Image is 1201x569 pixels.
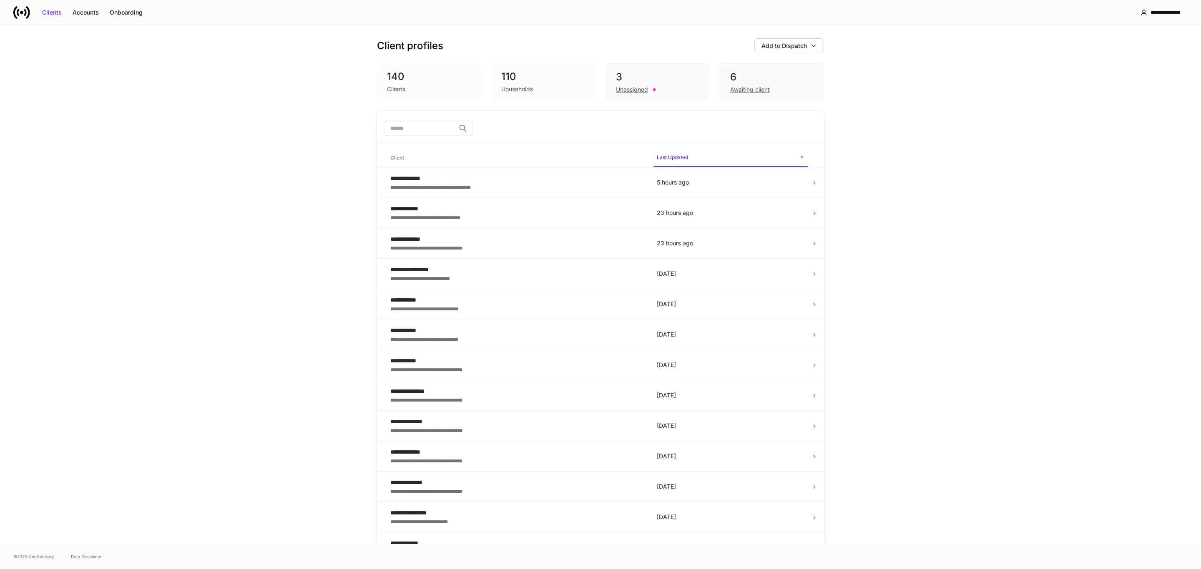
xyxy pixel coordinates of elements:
[387,85,405,93] div: Clients
[501,70,585,83] div: 110
[42,8,62,17] div: Clients
[720,63,824,101] div: 6Awaiting client
[657,452,804,460] p: [DATE]
[387,150,647,167] span: Client
[657,300,804,308] p: [DATE]
[730,70,814,84] div: 6
[657,513,804,521] p: [DATE]
[67,6,104,19] button: Accounts
[37,6,67,19] button: Clients
[657,330,804,339] p: [DATE]
[653,149,808,167] span: Last Updated
[606,63,710,101] div: 3Unassigned
[657,361,804,369] p: [DATE]
[13,553,54,560] span: © 2025 OneAdvisory
[730,85,770,94] div: Awaiting client
[616,70,699,84] div: 3
[657,391,804,399] p: [DATE]
[73,8,99,17] div: Accounts
[657,422,804,430] p: [DATE]
[377,39,443,52] h3: Client profiles
[110,8,143,17] div: Onboarding
[657,482,804,491] p: [DATE]
[657,543,804,552] p: [DATE]
[754,38,824,53] button: Add to Dispatch
[501,85,533,93] div: Households
[657,178,804,187] p: 5 hours ago
[387,70,471,83] div: 140
[657,209,804,217] p: 23 hours ago
[657,270,804,278] p: [DATE]
[104,6,148,19] button: Onboarding
[390,154,404,162] h6: Client
[657,153,688,161] h6: Last Updated
[657,239,804,247] p: 23 hours ago
[616,85,648,94] div: Unassigned
[71,553,102,560] a: Data Disclaimer
[761,42,807,50] div: Add to Dispatch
